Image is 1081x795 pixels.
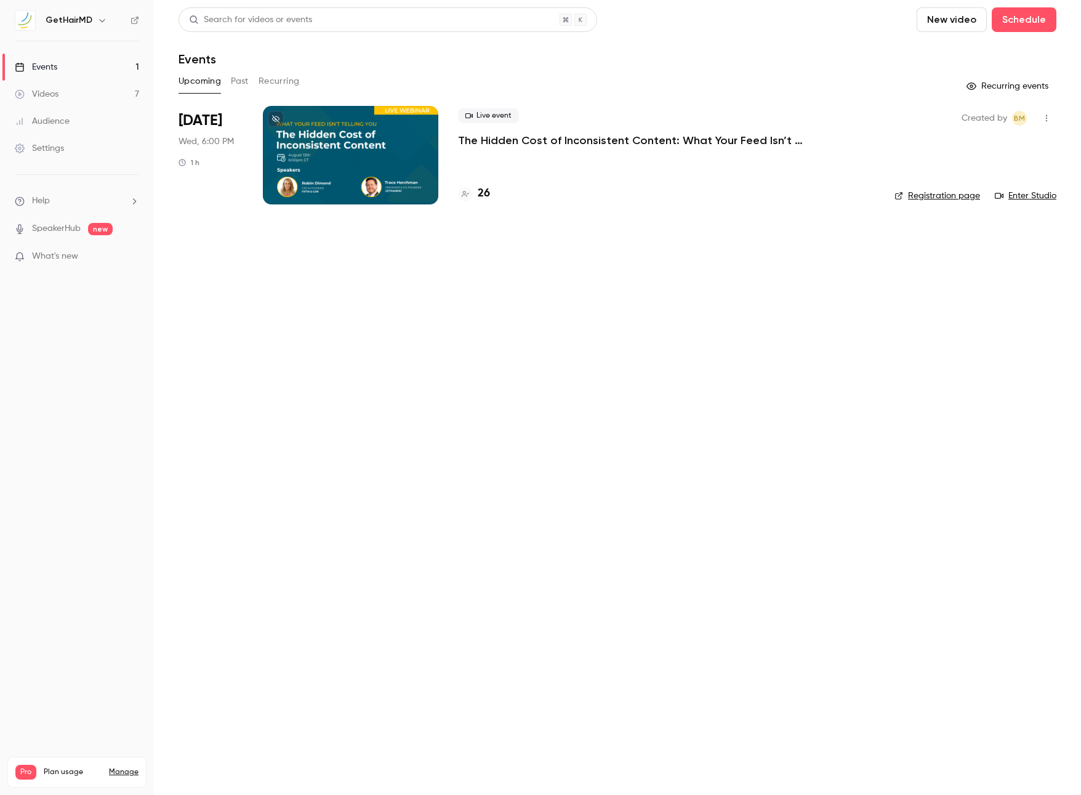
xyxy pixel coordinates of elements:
span: Wed, 6:00 PM [179,135,234,148]
span: 7 [118,781,121,789]
span: BM [1014,111,1025,126]
button: Recurring [259,71,300,91]
p: / 150 [118,780,139,791]
a: Manage [109,767,139,777]
span: Plan usage [44,767,102,777]
div: 1 h [179,158,199,167]
span: Live event [458,108,519,123]
span: Created by [962,111,1007,126]
div: Aug 13 Wed, 6:00 PM (America/Chicago) [179,106,243,204]
span: What's new [32,250,78,263]
h4: 26 [478,185,490,202]
button: Upcoming [179,71,221,91]
a: 26 [458,185,490,202]
span: Help [32,195,50,208]
button: Schedule [992,7,1056,32]
div: Audience [15,115,70,127]
span: Pro [15,765,36,780]
a: The Hidden Cost of Inconsistent Content: What Your Feed Isn’t Telling You [458,133,827,148]
div: Events [15,61,57,73]
a: Registration page [894,190,980,202]
button: Past [231,71,249,91]
span: new [88,223,113,235]
img: GetHairMD [15,10,35,30]
a: SpeakerHub [32,222,81,235]
button: New video [917,7,987,32]
h6: GetHairMD [46,14,92,26]
a: Enter Studio [995,190,1056,202]
button: Recurring events [961,76,1056,96]
span: [DATE] [179,111,222,131]
div: Search for videos or events [189,14,312,26]
span: Blaine McGaffigan [1012,111,1027,126]
div: Videos [15,88,58,100]
div: Settings [15,142,64,155]
h1: Events [179,52,216,67]
li: help-dropdown-opener [15,195,139,208]
p: Videos [15,780,39,791]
